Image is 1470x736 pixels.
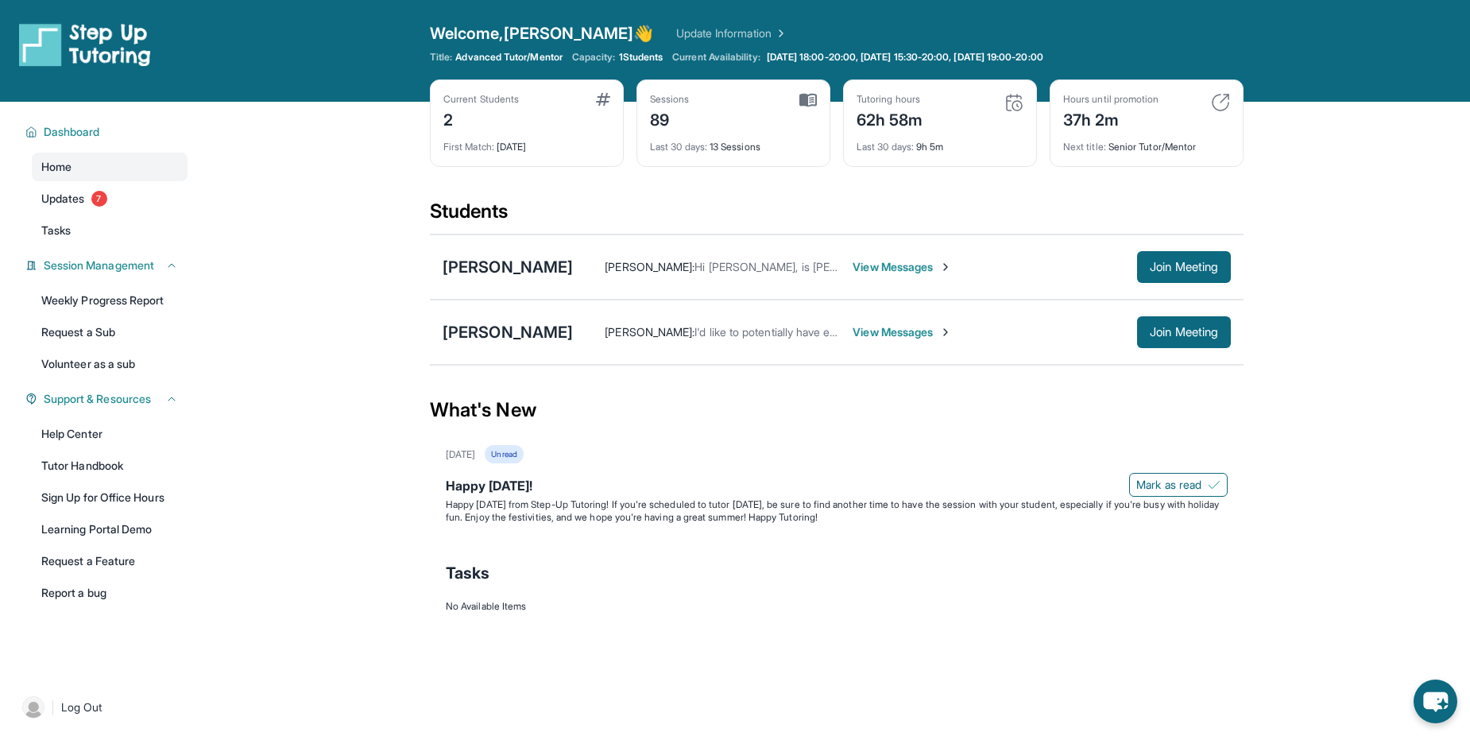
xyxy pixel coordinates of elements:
div: Sessions [650,93,690,106]
div: What's New [430,375,1244,445]
img: logo [19,22,151,67]
img: card [1004,93,1023,112]
span: View Messages [853,324,952,340]
a: Request a Feature [32,547,188,575]
p: Happy [DATE] from Step-Up Tutoring! If you're scheduled to tutor [DATE], be sure to find another ... [446,498,1228,524]
span: Next title : [1063,141,1106,153]
span: Title: [430,51,452,64]
a: [DATE] 18:00-20:00, [DATE] 15:30-20:00, [DATE] 19:00-20:00 [764,51,1046,64]
span: Dashboard [44,124,100,140]
img: Chevron-Right [939,261,952,273]
a: Update Information [676,25,787,41]
span: Home [41,159,72,175]
span: Last 30 days : [650,141,707,153]
span: Tasks [41,223,71,238]
span: 7 [91,191,107,207]
span: Session Management [44,258,154,273]
div: Tutoring hours [857,93,923,106]
div: [PERSON_NAME] [443,256,573,278]
span: 1 Students [619,51,663,64]
button: Support & Resources [37,391,178,407]
span: Hi [PERSON_NAME], is [PERSON_NAME] still able to join our session [DATE]? [694,260,1082,273]
div: Hours until promotion [1063,93,1159,106]
a: Report a bug [32,579,188,607]
span: Join Meeting [1150,327,1218,337]
span: Mark as read [1136,477,1201,493]
div: [DATE] [443,131,610,153]
span: Capacity: [572,51,616,64]
span: I'd like to potentially have earlier meetings with her, but that depends on when school would end. [694,325,1181,339]
div: Senior Tutor/Mentor [1063,131,1230,153]
button: Session Management [37,258,178,273]
button: Dashboard [37,124,178,140]
div: 2 [443,106,519,131]
img: Chevron-Right [939,326,952,339]
span: [PERSON_NAME] : [605,260,694,273]
a: Help Center [32,420,188,448]
div: 89 [650,106,690,131]
a: |Log Out [16,690,188,725]
a: Tutor Handbook [32,451,188,480]
div: [PERSON_NAME] [443,321,573,343]
div: 62h 58m [857,106,923,131]
div: Students [430,199,1244,234]
button: Join Meeting [1137,316,1231,348]
button: Mark as read [1129,473,1228,497]
a: Request a Sub [32,318,188,347]
button: Join Meeting [1137,251,1231,283]
span: Updates [41,191,85,207]
span: View Messages [853,259,952,275]
img: card [1211,93,1230,112]
a: Volunteer as a sub [32,350,188,378]
span: Welcome, [PERSON_NAME] 👋 [430,22,654,45]
img: card [799,93,817,107]
span: Current Availability: [672,51,760,64]
a: Updates7 [32,184,188,213]
div: 37h 2m [1063,106,1159,131]
span: Advanced Tutor/Mentor [455,51,562,64]
img: Chevron Right [772,25,787,41]
div: 13 Sessions [650,131,817,153]
span: Log Out [61,699,103,715]
div: [DATE] [446,448,475,461]
a: Learning Portal Demo [32,515,188,544]
a: Tasks [32,216,188,245]
span: [DATE] 18:00-20:00, [DATE] 15:30-20:00, [DATE] 19:00-20:00 [767,51,1043,64]
span: Support & Resources [44,391,151,407]
a: Weekly Progress Report [32,286,188,315]
img: card [596,93,610,106]
div: No Available Items [446,600,1228,613]
div: 9h 5m [857,131,1023,153]
a: Sign Up for Office Hours [32,483,188,512]
span: First Match : [443,141,494,153]
span: Tasks [446,562,489,584]
div: Current Students [443,93,519,106]
span: Join Meeting [1150,262,1218,272]
div: Unread [485,445,523,463]
img: user-img [22,696,44,719]
span: | [51,698,55,717]
img: Mark as read [1208,478,1220,491]
span: [PERSON_NAME] : [605,325,694,339]
div: Happy [DATE]! [446,476,1228,498]
a: Home [32,153,188,181]
span: Last 30 days : [857,141,914,153]
button: chat-button [1414,680,1457,723]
